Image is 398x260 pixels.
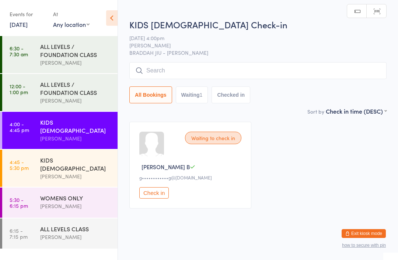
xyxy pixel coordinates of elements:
[307,108,324,115] label: Sort by
[2,74,118,111] a: 12:00 -1:00 pmALL LEVELS / FOUNDATION CLASS[PERSON_NAME]
[40,58,111,67] div: [PERSON_NAME]
[53,8,90,20] div: At
[142,163,190,171] span: [PERSON_NAME] B
[185,132,241,144] div: Waiting to check in
[2,150,118,187] a: 4:45 -5:30 pmKIDS [DEMOGRAPHIC_DATA][PERSON_NAME]
[2,112,118,149] a: 4:00 -4:45 pmKIDS [DEMOGRAPHIC_DATA][PERSON_NAME]
[10,8,46,20] div: Events for
[176,86,208,103] button: Waiting1
[40,202,111,210] div: [PERSON_NAME]
[10,121,29,133] time: 4:00 - 4:45 pm
[212,86,250,103] button: Checked in
[129,49,387,56] span: BRADDAH JIU - [PERSON_NAME]
[10,197,28,209] time: 5:30 - 6:15 pm
[10,228,28,239] time: 6:15 - 7:15 pm
[40,134,111,143] div: [PERSON_NAME]
[40,194,111,202] div: WOMENS ONLY
[129,34,375,42] span: [DATE] 4:00pm
[129,42,375,49] span: [PERSON_NAME]
[40,225,111,233] div: ALL LEVELS CLASS
[40,80,111,96] div: ALL LEVELS / FOUNDATION CLASS
[342,243,386,248] button: how to secure with pin
[129,86,172,103] button: All Bookings
[40,172,111,181] div: [PERSON_NAME]
[53,20,90,28] div: Any location
[326,107,387,115] div: Check in time (DESC)
[139,174,244,181] div: g••••••••••••g@[DOMAIN_NAME]
[10,45,28,57] time: 6:30 - 7:30 am
[2,218,118,249] a: 6:15 -7:15 pmALL LEVELS CLASS[PERSON_NAME]
[40,118,111,134] div: KIDS [DEMOGRAPHIC_DATA]
[129,18,387,31] h2: KIDS [DEMOGRAPHIC_DATA] Check-in
[10,83,28,95] time: 12:00 - 1:00 pm
[40,42,111,58] div: ALL LEVELS / FOUNDATION CLASS
[40,156,111,172] div: KIDS [DEMOGRAPHIC_DATA]
[2,36,118,73] a: 6:30 -7:30 amALL LEVELS / FOUNDATION CLASS[PERSON_NAME]
[139,187,169,199] button: Check in
[200,92,203,98] div: 1
[2,188,118,218] a: 5:30 -6:15 pmWOMENS ONLY[PERSON_NAME]
[40,96,111,105] div: [PERSON_NAME]
[40,233,111,241] div: [PERSON_NAME]
[10,20,28,28] a: [DATE]
[342,229,386,238] button: Exit kiosk mode
[10,159,29,171] time: 4:45 - 5:30 pm
[129,62,387,79] input: Search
